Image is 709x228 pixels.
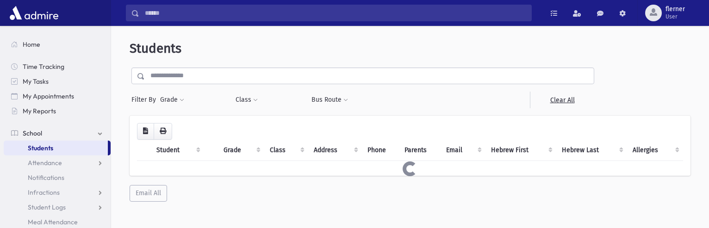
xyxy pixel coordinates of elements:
[4,200,111,215] a: Student Logs
[4,155,111,170] a: Attendance
[23,107,56,115] span: My Reports
[28,218,78,226] span: Meal Attendance
[218,140,264,161] th: Grade
[28,159,62,167] span: Attendance
[7,4,61,22] img: AdmirePro
[23,92,74,100] span: My Appointments
[556,140,627,161] th: Hebrew Last
[530,92,594,108] a: Clear All
[308,140,362,161] th: Address
[4,59,111,74] a: Time Tracking
[130,185,167,202] button: Email All
[154,123,172,140] button: Print
[485,140,557,161] th: Hebrew First
[28,144,53,152] span: Students
[23,77,49,86] span: My Tasks
[4,170,111,185] a: Notifications
[4,104,111,118] a: My Reports
[441,140,485,161] th: Email
[28,203,66,211] span: Student Logs
[362,140,399,161] th: Phone
[23,62,64,71] span: Time Tracking
[311,92,348,108] button: Bus Route
[151,140,204,161] th: Student
[23,40,40,49] span: Home
[4,89,111,104] a: My Appointments
[665,6,685,13] span: flerner
[28,173,64,182] span: Notifications
[264,140,308,161] th: Class
[28,188,60,197] span: Infractions
[23,129,42,137] span: School
[4,185,111,200] a: Infractions
[4,141,108,155] a: Students
[399,140,441,161] th: Parents
[235,92,258,108] button: Class
[137,123,154,140] button: CSV
[665,13,685,20] span: User
[4,37,111,52] a: Home
[160,92,185,108] button: Grade
[130,41,181,56] span: Students
[131,95,160,105] span: Filter By
[4,74,111,89] a: My Tasks
[139,5,531,21] input: Search
[627,140,683,161] th: Allergies
[4,126,111,141] a: School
